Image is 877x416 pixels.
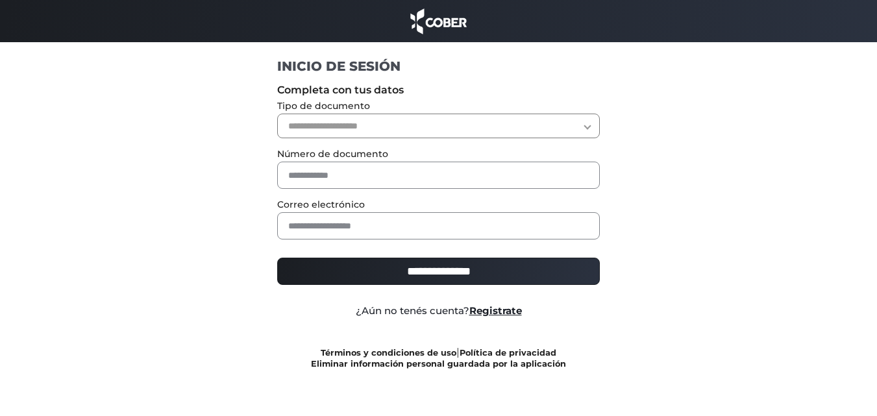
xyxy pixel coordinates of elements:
[311,359,566,369] a: Eliminar información personal guardada por la aplicación
[321,348,456,358] a: Términos y condiciones de uso
[267,306,610,316] div: ¿Aún no tenés cuenta?
[277,101,600,111] label: Tipo de documento
[277,199,600,210] label: Correo electrónico
[267,347,610,369] div: |
[469,304,522,317] a: Registrate
[460,348,556,358] a: Política de privacidad
[277,85,600,95] label: Completa con tus datos
[277,58,600,75] h1: INICIO DE SESIÓN
[407,6,471,36] img: cober_marca.png
[277,149,600,159] label: Número de documento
